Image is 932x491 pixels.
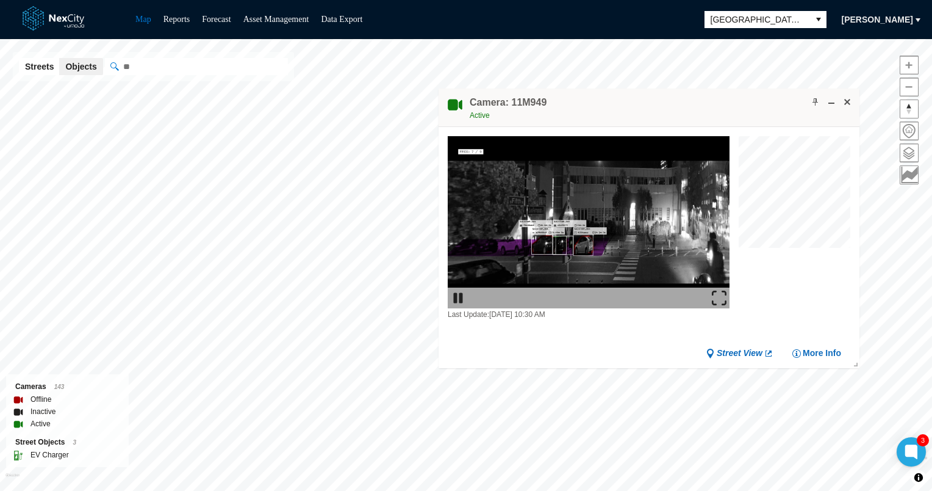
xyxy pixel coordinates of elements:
button: select [811,11,826,28]
span: Zoom in [900,56,918,74]
label: Active [30,418,51,430]
span: Active [470,111,490,120]
span: Street View [717,347,762,359]
a: Data Export [321,15,362,24]
span: Toggle attribution [915,471,922,484]
span: Zoom out [900,78,918,96]
label: Offline [30,393,51,406]
span: 143 [54,384,65,390]
button: Layers management [900,144,919,162]
a: Reports [163,15,190,24]
button: Objects [59,58,102,75]
div: Double-click to make header text selectable [470,96,547,122]
span: 3 [73,439,76,446]
label: EV Charger [30,449,69,461]
img: video [448,136,729,308]
span: More Info [803,347,841,359]
button: Zoom in [900,56,919,75]
div: Street Objects [15,436,120,449]
label: Inactive [30,406,56,418]
h4: Double-click to make header text selectable [470,96,547,109]
a: Mapbox homepage [5,473,20,487]
img: play [451,291,465,305]
button: More Info [792,347,841,359]
span: [GEOGRAPHIC_DATA][PERSON_NAME] [711,13,805,26]
img: expand [712,291,726,305]
button: Reset bearing to north [900,100,919,118]
a: Map [135,15,151,24]
button: Zoom out [900,78,919,96]
a: Asset Management [243,15,309,24]
span: [PERSON_NAME] [842,13,913,26]
div: Cameras [15,380,120,393]
span: Streets [25,60,54,73]
a: Forecast [202,15,231,24]
button: [PERSON_NAME] [834,10,921,29]
canvas: Map [739,136,857,255]
button: Toggle attribution [911,470,926,485]
button: Home [900,122,919,140]
div: Last Update: [DATE] 10:30 AM [448,308,729,321]
div: 3 [917,434,929,446]
button: Streets [19,58,60,75]
button: Key metrics [900,165,919,184]
a: Street View [706,347,773,359]
span: Objects [65,60,96,73]
span: Reset bearing to north [900,100,918,118]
